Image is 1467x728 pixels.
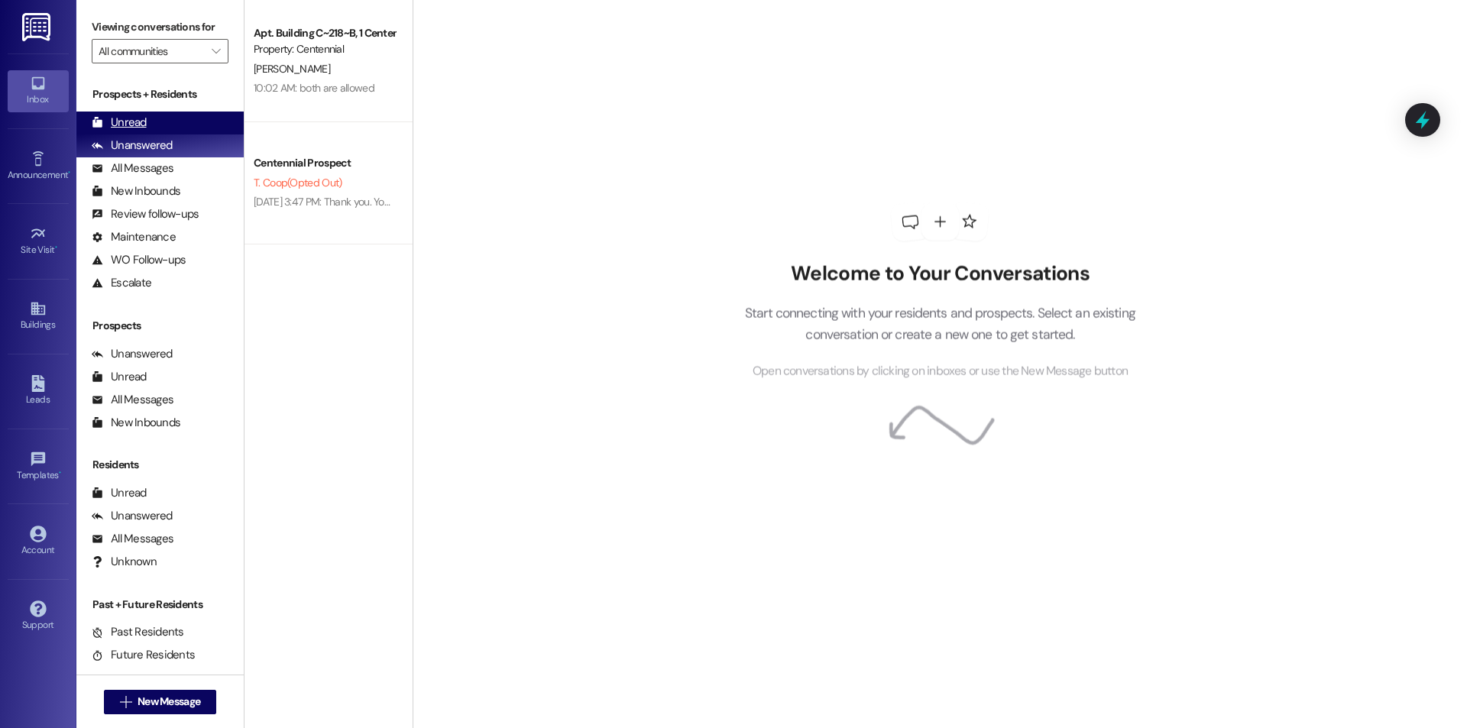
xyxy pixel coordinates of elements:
[92,392,173,408] div: All Messages
[138,694,200,710] span: New Message
[68,167,70,178] span: •
[92,160,173,176] div: All Messages
[76,86,244,102] div: Prospects + Residents
[254,25,395,41] div: Apt. Building C~218~B, 1 Centennial
[92,275,151,291] div: Escalate
[212,45,220,57] i: 
[92,138,173,154] div: Unanswered
[92,624,184,640] div: Past Residents
[55,242,57,253] span: •
[92,206,199,222] div: Review follow-ups
[76,457,244,473] div: Residents
[8,296,69,337] a: Buildings
[254,62,330,76] span: [PERSON_NAME]
[59,468,61,478] span: •
[92,346,173,362] div: Unanswered
[92,647,195,663] div: Future Residents
[92,485,147,501] div: Unread
[92,508,173,524] div: Unanswered
[721,262,1158,286] h2: Welcome to Your Conversations
[22,13,53,41] img: ResiDesk Logo
[8,70,69,112] a: Inbox
[254,155,395,171] div: Centennial Prospect
[8,446,69,487] a: Templates •
[92,415,180,431] div: New Inbounds
[92,531,173,547] div: All Messages
[76,318,244,334] div: Prospects
[8,596,69,637] a: Support
[92,369,147,385] div: Unread
[254,81,374,95] div: 10:02 AM: both are allowed
[8,521,69,562] a: Account
[92,554,157,570] div: Unknown
[104,690,217,714] button: New Message
[92,252,186,268] div: WO Follow-ups
[254,195,1007,209] div: [DATE] 3:47 PM: Thank you. You will no longer receive texts from this thread. Please reply with '...
[254,41,395,57] div: Property: Centennial
[753,361,1128,380] span: Open conversations by clicking on inboxes or use the New Message button
[92,115,147,131] div: Unread
[120,696,131,708] i: 
[721,302,1158,345] p: Start connecting with your residents and prospects. Select an existing conversation or create a n...
[8,370,69,412] a: Leads
[254,176,342,189] span: T. Coop (Opted Out)
[99,39,204,63] input: All communities
[92,15,228,39] label: Viewing conversations for
[92,183,180,199] div: New Inbounds
[76,597,244,613] div: Past + Future Residents
[92,229,176,245] div: Maintenance
[8,221,69,262] a: Site Visit •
